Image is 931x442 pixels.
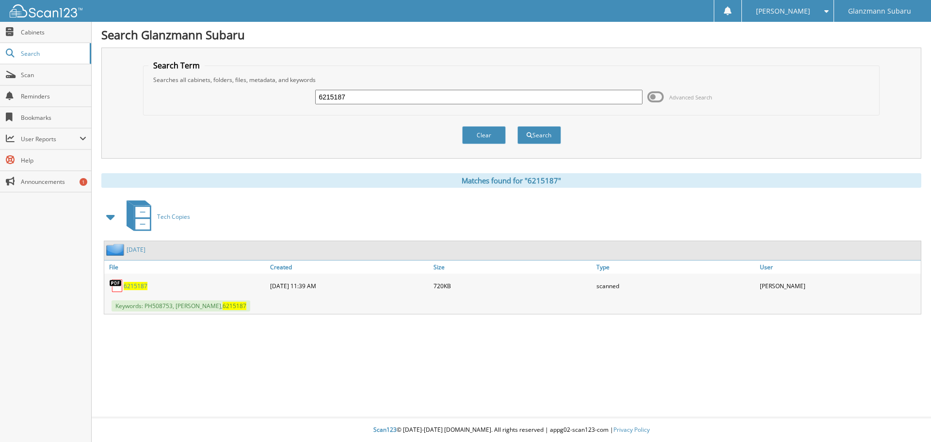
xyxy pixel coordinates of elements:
[669,94,712,101] span: Advanced Search
[21,28,86,36] span: Cabinets
[462,126,506,144] button: Clear
[148,76,875,84] div: Searches all cabinets, folders, files, metadata, and keywords
[121,197,190,236] a: Tech Copies
[106,244,127,256] img: folder2.png
[10,4,82,17] img: scan123-logo-white.svg
[268,261,431,274] a: Created
[517,126,561,144] button: Search
[157,213,190,221] span: Tech Copies
[101,27,921,43] h1: Search Glanzmann Subaru
[21,92,86,100] span: Reminders
[21,135,80,143] span: User Reports
[80,178,87,186] div: 1
[431,276,594,295] div: 720KB
[757,261,921,274] a: User
[148,60,205,71] legend: Search Term
[112,300,250,311] span: Keywords: PH508753, [PERSON_NAME],
[613,426,650,434] a: Privacy Policy
[756,8,810,14] span: [PERSON_NAME]
[109,278,124,293] img: PDF.png
[21,178,86,186] span: Announcements
[594,261,757,274] a: Type
[21,114,86,122] span: Bookmarks
[431,261,594,274] a: Size
[127,246,145,254] a: [DATE]
[594,276,757,295] div: scanned
[104,261,268,274] a: File
[223,302,246,310] span: 6215187
[848,8,911,14] span: Glanzmann Subaru
[21,49,85,58] span: Search
[268,276,431,295] div: [DATE] 11:39 AM
[21,156,86,164] span: Help
[92,418,931,442] div: © [DATE]-[DATE] [DOMAIN_NAME]. All rights reserved | appg02-scan123-com |
[373,426,397,434] span: Scan123
[101,173,921,188] div: Matches found for "6215187"
[124,282,147,290] a: 6215187
[757,276,921,295] div: [PERSON_NAME]
[21,71,86,79] span: Scan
